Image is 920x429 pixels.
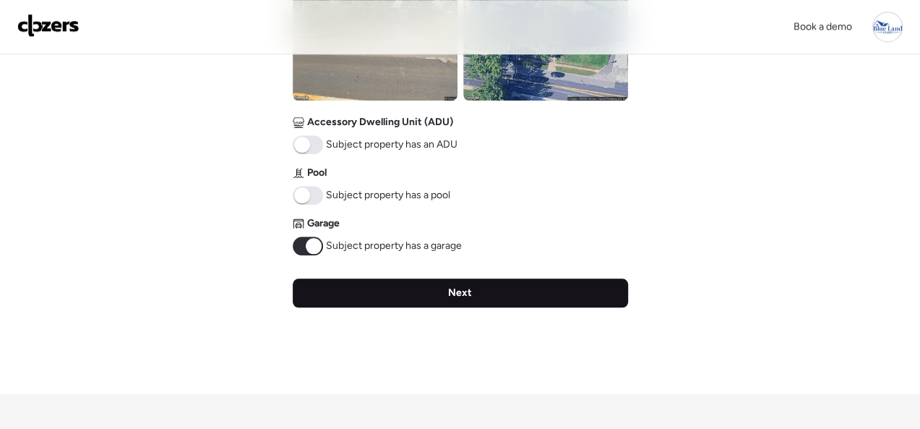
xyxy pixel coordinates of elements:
span: Book a demo [794,20,852,33]
span: Next [448,286,472,300]
span: Subject property has an ADU [326,137,457,152]
span: Pool [307,166,327,180]
span: Garage [307,216,340,231]
span: Subject property has a garage [326,239,462,253]
img: Logo [17,14,79,37]
span: Accessory Dwelling Unit (ADU) [307,115,453,129]
span: Subject property has a pool [326,188,450,203]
